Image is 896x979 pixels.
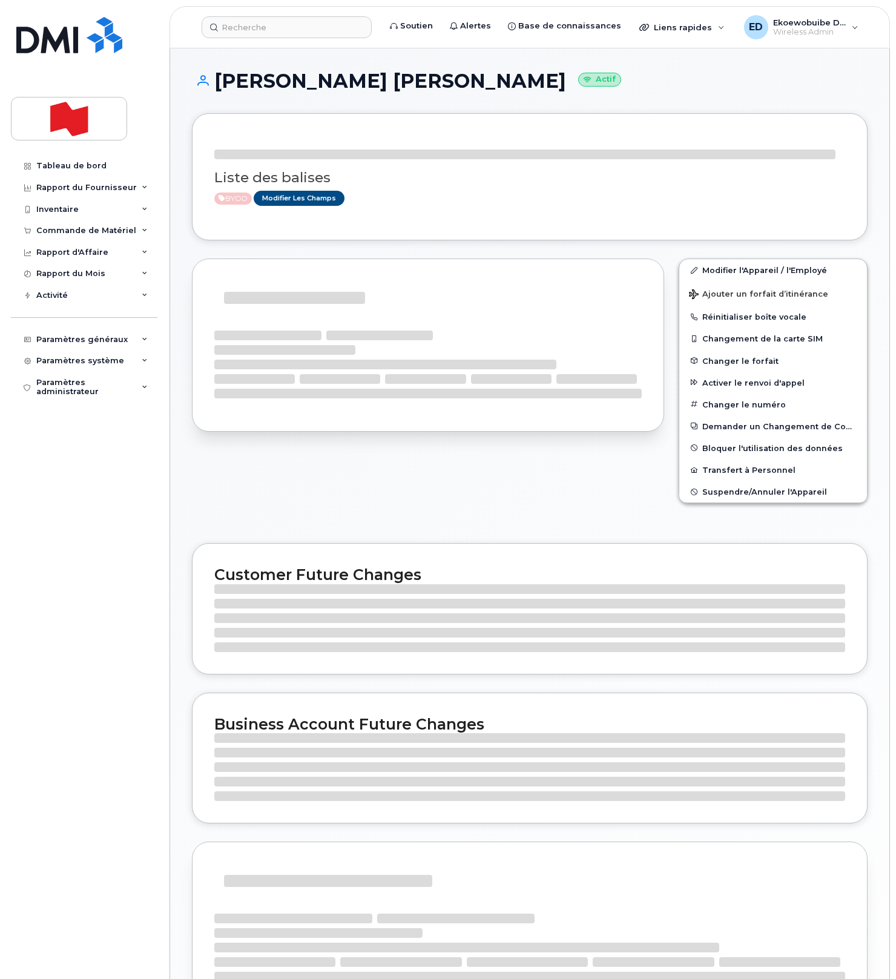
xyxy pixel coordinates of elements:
[679,328,867,349] button: Changement de la carte SIM
[689,289,828,301] span: Ajouter un forfait d’itinérance
[192,70,868,91] h1: [PERSON_NAME] [PERSON_NAME]
[702,487,827,496] span: Suspendre/Annuler l'Appareil
[214,193,252,205] span: Active
[214,565,845,584] h2: Customer Future Changes
[679,437,867,459] button: Bloquer l'utilisation des données
[679,281,867,306] button: Ajouter un forfait d’itinérance
[254,191,344,206] a: Modifier les Champs
[702,378,805,387] span: Activer le renvoi d'appel
[679,394,867,415] button: Changer le numéro
[679,306,867,328] button: Réinitialiser boîte vocale
[679,415,867,437] button: Demander un Changement de Compte
[702,356,779,365] span: Changer le forfait
[679,350,867,372] button: Changer le forfait
[679,372,867,394] button: Activer le renvoi d'appel
[679,259,867,281] a: Modifier l'Appareil / l'Employé
[578,73,621,87] small: Actif
[214,170,845,185] h3: Liste des balises
[214,715,845,733] h2: Business Account Future Changes
[679,459,867,481] button: Transfert à Personnel
[679,481,867,503] button: Suspendre/Annuler l'Appareil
